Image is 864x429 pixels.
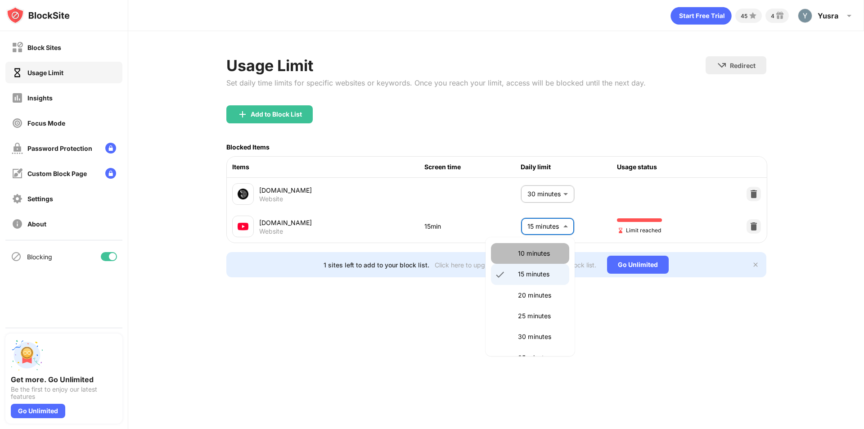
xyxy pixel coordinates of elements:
p: 10 minutes [518,248,564,258]
p: 20 minutes [518,290,564,300]
p: 15 minutes [518,269,564,279]
p: 25 minutes [518,311,564,321]
p: 30 minutes [518,332,564,342]
p: 35 minutes [518,353,564,363]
